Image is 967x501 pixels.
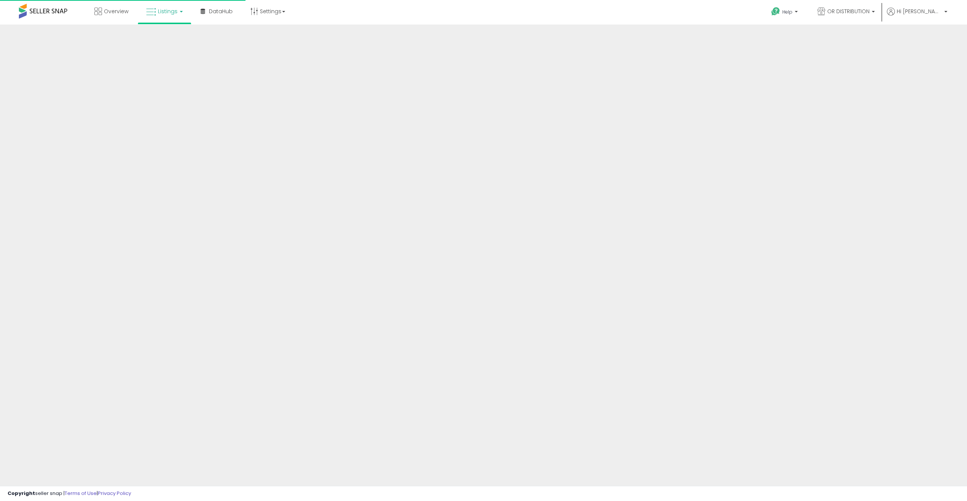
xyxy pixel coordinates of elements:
[782,9,792,15] span: Help
[771,7,780,16] i: Get Help
[158,8,178,15] span: Listings
[887,8,947,25] a: Hi [PERSON_NAME]
[104,8,128,15] span: Overview
[765,1,805,25] a: Help
[209,8,233,15] span: DataHub
[897,8,942,15] span: Hi [PERSON_NAME]
[827,8,870,15] span: OR DISTRIBUTION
